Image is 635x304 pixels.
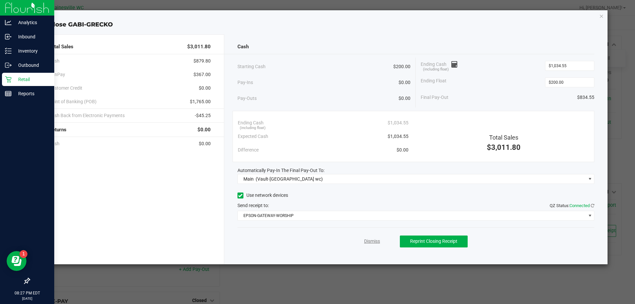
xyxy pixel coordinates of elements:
p: [DATE] [3,296,51,301]
span: $3,011.80 [487,143,521,152]
span: Total Sales [489,134,518,141]
span: Cash Back from Electronic Payments [49,112,125,119]
span: $1,765.00 [190,98,211,105]
inline-svg: Outbound [5,62,12,68]
inline-svg: Analytics [5,19,12,26]
div: Returns [49,123,211,137]
inline-svg: Inventory [5,48,12,54]
span: $0.00 [399,79,410,86]
span: Pay-Ins [237,79,253,86]
span: Main [243,176,254,182]
p: Inbound [12,33,51,41]
iframe: Resource center unread badge [20,250,27,258]
p: Retail [12,75,51,83]
span: Expected Cash [238,133,268,140]
span: Ending Float [421,77,446,87]
span: Final Pay-Out [421,94,448,101]
span: Cash [237,43,249,51]
span: $0.00 [399,95,410,102]
span: $367.00 [193,71,211,78]
p: Outbound [12,61,51,69]
span: Connected [570,203,590,208]
span: EPSON-GATEWAY-WORSHIP [238,211,586,220]
span: Send receipt to: [237,203,269,208]
span: $834.55 [577,94,594,101]
inline-svg: Inbound [5,33,12,40]
p: Inventory [12,47,51,55]
span: Point of Banking (POB) [49,98,97,105]
span: Starting Cash [237,63,266,70]
button: Reprint Closing Receipt [400,236,468,247]
p: Reports [12,90,51,98]
p: 08:27 PM EDT [3,290,51,296]
span: Customer Credit [49,85,82,92]
span: Automatically Pay-In The Final Pay-Out To: [237,168,324,173]
span: Pay-Outs [237,95,257,102]
span: $0.00 [199,140,211,147]
span: QZ Status: [550,203,594,208]
span: -$45.25 [195,112,211,119]
span: $3,011.80 [187,43,211,51]
div: Close GABI-GRECKO [32,20,608,29]
iframe: Resource center [7,251,26,271]
span: $200.00 [393,63,410,70]
span: Difference [238,147,259,153]
span: $0.00 [397,147,408,153]
inline-svg: Retail [5,76,12,83]
span: (including float) [423,67,449,72]
span: (including float) [240,125,266,131]
span: $1,034.55 [388,119,408,126]
span: Ending Cash [238,119,264,126]
inline-svg: Reports [5,90,12,97]
span: Reprint Closing Receipt [410,239,457,244]
span: Total Sales [49,43,73,51]
p: Analytics [12,19,51,26]
span: $0.00 [197,126,211,134]
span: $1,034.55 [388,133,408,140]
a: Dismiss [364,238,380,245]
span: $0.00 [199,85,211,92]
span: (Vault-[GEOGRAPHIC_DATA] wc) [256,176,323,182]
span: CanPay [49,71,65,78]
label: Use network devices [237,192,288,199]
span: Ending Cash [421,61,458,71]
span: $879.80 [193,58,211,65]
